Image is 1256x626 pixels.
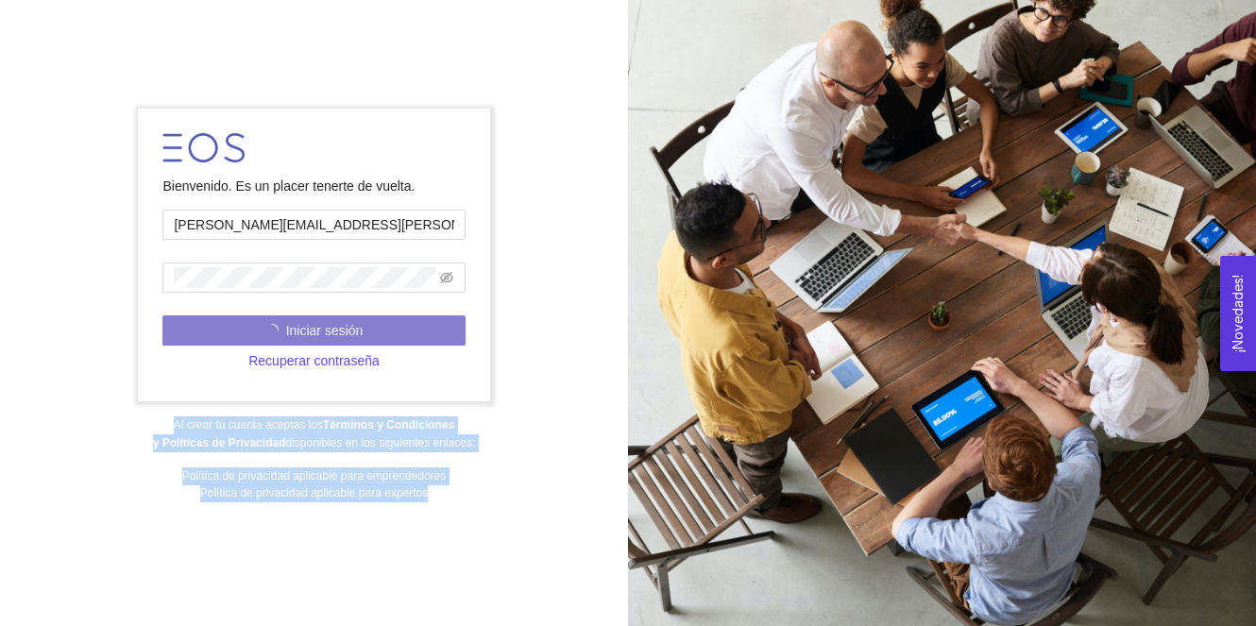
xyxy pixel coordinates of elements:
span: loading [265,324,286,337]
input: Correo electrónico [162,210,465,240]
img: LOGO [162,133,245,162]
div: Bienvenido. Es un placer tenerte de vuelta. [162,176,465,196]
button: Recuperar contraseña [162,346,465,376]
button: Open Feedback Widget [1220,256,1256,371]
span: Iniciar sesión [286,320,364,341]
a: Política de privacidad aplicable para expertos [200,486,428,499]
span: eye-invisible [440,271,453,284]
a: Recuperar contraseña [162,353,465,368]
div: Al crear tu cuenta aceptas los disponibles en los siguientes enlaces: [12,416,615,452]
span: Recuperar contraseña [248,350,380,371]
strong: Términos y Condiciones y Políticas de Privacidad [153,418,454,449]
button: Iniciar sesión [162,315,465,346]
a: Política de privacidad aplicable para emprendedores [182,469,447,482]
